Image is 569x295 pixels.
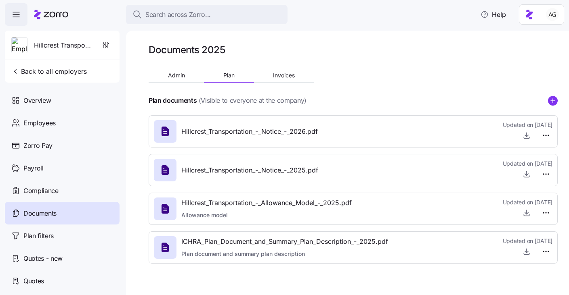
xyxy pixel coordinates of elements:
[5,270,120,292] a: Quotes
[168,73,185,78] span: Admin
[12,37,27,54] img: Employer logo
[23,208,57,218] span: Documents
[546,8,559,21] img: 5fc55c57e0610270ad857448bea2f2d5
[23,118,56,128] span: Employees
[149,44,225,56] h1: Documents 2025
[181,165,318,175] span: Hillcrest_Transportation_-_Notice_-_2025.pdf
[181,211,352,219] span: Allowance model
[223,73,235,78] span: Plan
[181,250,388,258] span: Plan document and summary plan description
[199,96,307,106] span: (Visible to everyone at the company)
[503,237,552,245] span: Updated on [DATE]
[5,157,120,179] a: Payroll
[5,112,120,134] a: Employees
[503,160,552,168] span: Updated on [DATE]
[23,186,59,196] span: Compliance
[548,96,558,106] svg: add icon
[5,89,120,112] a: Overview
[273,73,295,78] span: Invoices
[181,198,352,208] span: Hillcrest_Transportation_-_Allowance_Model_-_2025.pdf
[23,253,63,264] span: Quotes - new
[5,179,120,202] a: Compliance
[5,202,120,224] a: Documents
[34,40,92,50] span: Hillcrest Transportation Inc.
[23,163,44,173] span: Payroll
[503,198,552,206] span: Updated on [DATE]
[23,276,44,286] span: Quotes
[145,10,211,20] span: Search across Zorro...
[5,247,120,270] a: Quotes - new
[481,10,506,19] span: Help
[181,127,318,137] span: Hillcrest_Transportation_-_Notice_-_2026.pdf
[23,141,52,151] span: Zorro Pay
[5,134,120,157] a: Zorro Pay
[23,96,51,106] span: Overview
[503,121,552,129] span: Updated on [DATE]
[181,237,388,247] span: ICHRA_Plan_Document_and_Summary_Plan_Description_-_2025.pdf
[23,231,54,241] span: Plan filters
[11,66,87,76] span: Back to all employers
[8,63,90,79] button: Back to all employers
[126,5,288,24] button: Search across Zorro...
[474,6,512,23] button: Help
[149,96,197,105] h4: Plan documents
[5,224,120,247] a: Plan filters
